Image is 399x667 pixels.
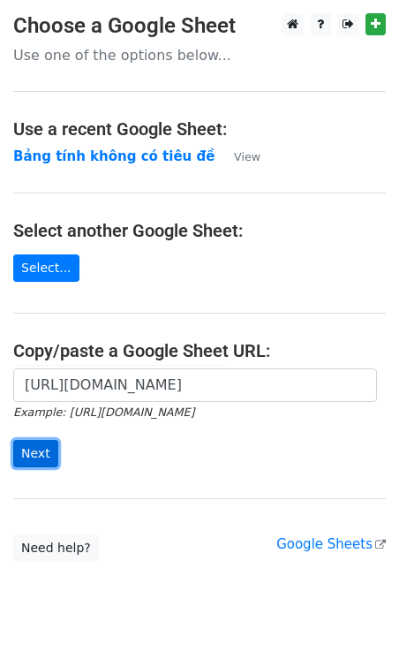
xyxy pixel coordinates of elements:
p: Use one of the options below... [13,46,386,64]
a: Bảng tính không có tiêu đề [13,148,215,164]
h4: Select another Google Sheet: [13,220,386,241]
h3: Choose a Google Sheet [13,13,386,39]
h4: Copy/paste a Google Sheet URL: [13,340,386,361]
small: View [234,150,260,163]
a: Google Sheets [276,536,386,552]
input: Paste your Google Sheet URL here [13,368,377,402]
input: Next [13,440,58,467]
a: Select... [13,254,79,282]
small: Example: [URL][DOMAIN_NAME] [13,406,194,419]
h4: Use a recent Google Sheet: [13,118,386,140]
a: Need help? [13,534,99,562]
a: View [216,148,260,164]
div: Tiện ích trò chuyện [311,582,399,667]
iframe: Chat Widget [311,582,399,667]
